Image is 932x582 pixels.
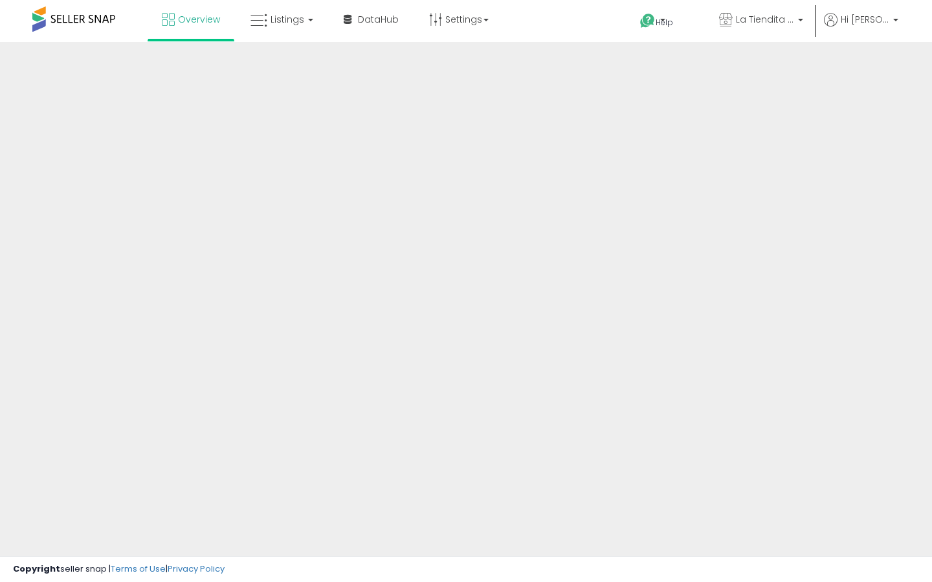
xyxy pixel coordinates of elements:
div: seller snap | | [13,563,225,576]
span: Hi [PERSON_NAME] [841,13,889,26]
a: Privacy Policy [168,563,225,575]
a: Help [630,3,698,42]
a: Hi [PERSON_NAME] [824,13,898,42]
strong: Copyright [13,563,60,575]
i: Get Help [639,13,656,29]
span: DataHub [358,13,399,26]
span: Overview [178,13,220,26]
a: Terms of Use [111,563,166,575]
span: La Tiendita Distributions [736,13,794,26]
span: Listings [271,13,304,26]
span: Help [656,17,673,28]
